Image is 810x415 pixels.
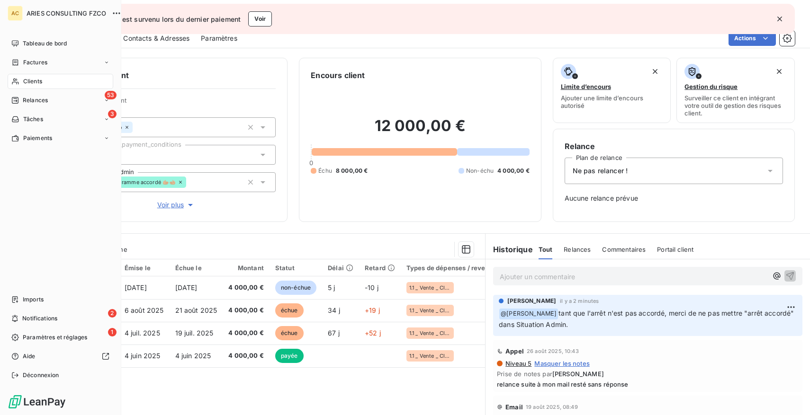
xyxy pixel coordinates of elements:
span: [PERSON_NAME] [552,370,604,378]
span: Notifications [22,314,57,323]
span: Non-échu [466,167,494,175]
span: Arrêt du programme accordé 🫱🏼‍🫲🏼 [87,179,176,185]
span: 6 août 2025 [125,306,164,314]
span: échue [275,326,304,340]
span: 19 août 2025, 08:49 [526,404,578,410]
span: @ [PERSON_NAME] [499,309,558,319]
input: Ajouter une valeur [133,123,140,132]
span: Portail client [657,246,693,253]
span: 4 juil. 2025 [125,329,160,337]
span: -10 j [365,283,378,291]
span: Voir plus [157,200,195,210]
div: Retard [365,264,395,272]
span: 67 j [328,329,340,337]
span: Limite d’encours [561,83,611,90]
button: Actions [729,31,776,46]
div: Émise le [125,264,164,272]
span: Masquer les notes [534,360,590,367]
span: Gestion du risque [684,83,738,90]
span: +19 j [365,306,380,314]
span: Paramètres [201,34,237,43]
span: Ne pas relancer ! [573,166,628,176]
span: 4 000,00 € [228,306,264,315]
span: Clients [23,77,42,86]
h6: Encours client [311,70,365,81]
span: Paiements [23,134,52,142]
span: Surveiller ce client en intégrant votre outil de gestion des risques client. [684,94,787,117]
span: 4 juin 2025 [125,352,161,360]
span: relance suite à mon mail resté sans réponse [497,380,799,388]
span: Propriétés Client [76,97,276,110]
h2: 12 000,00 € [311,116,529,145]
span: 0 [309,159,313,167]
span: Aide [23,352,36,361]
span: Aucune relance prévue [565,194,783,203]
span: il y a 2 minutes [560,298,599,304]
span: 1.1 _ Vente _ Clients [409,353,451,359]
span: Tâches [23,115,43,124]
span: Appel [505,347,524,355]
span: 4 000,00 € [497,167,530,175]
span: Imports [23,295,44,304]
span: 8 000,00 € [336,167,368,175]
span: 21 août 2025 [175,306,217,314]
span: tant que l'arrêt n'est pas accordé, merci de ne pas mettre "arrêt accordé" dans Situation Admin. [499,309,796,328]
input: Ajouter une valeur [186,178,194,186]
span: Email [505,403,523,411]
iframe: Intercom live chat [778,383,801,406]
span: [PERSON_NAME] [507,297,556,305]
span: 34 j [328,306,340,314]
div: Délai [328,264,353,272]
span: 2 [108,309,117,318]
span: Un problème est survenu lors du dernier paiement [79,14,241,24]
span: échue [275,303,304,318]
span: 4 000,00 € [228,283,264,292]
span: 5 j [328,283,335,291]
span: 4 000,00 € [228,351,264,361]
span: [DATE] [175,283,198,291]
span: [DATE] [125,283,147,291]
div: Montant [228,264,264,272]
span: Relances [23,96,48,105]
span: Relances [564,246,591,253]
button: Voir plus [76,200,276,210]
div: Échue le [175,264,217,272]
div: Types de dépenses / revenus [406,264,496,272]
span: +52 j [365,329,381,337]
span: 1.1 _ Vente _ Clients [409,308,451,313]
span: ARIES CONSULTING FZCO [27,9,106,17]
button: Gestion du risqueSurveiller ce client en intégrant votre outil de gestion des risques client. [676,58,795,123]
span: 1.1 _ Vente _ Clients [409,285,451,291]
span: payée [275,349,304,363]
span: 4 juin 2025 [175,352,211,360]
span: 1 [108,328,117,336]
span: 4 000,00 € [228,328,264,338]
span: 3 [108,110,117,118]
h6: Historique [486,244,533,255]
span: Ajouter une limite d’encours autorisé [561,94,663,109]
span: Tout [539,246,553,253]
span: Échu [318,167,332,175]
button: Limite d’encoursAjouter une limite d’encours autorisé [553,58,671,123]
span: Commentaires [602,246,646,253]
span: Contacts & Adresses [123,34,189,43]
span: 19 juil. 2025 [175,329,214,337]
span: Paramètres et réglages [23,333,87,342]
a: Aide [8,349,113,364]
span: Déconnexion [23,371,59,380]
img: Logo LeanPay [8,394,66,409]
div: Statut [275,264,316,272]
span: Niveau 5 [504,360,531,367]
span: Tableau de bord [23,39,67,48]
span: non-échue [275,281,316,295]
h6: Relance [565,141,783,152]
span: 26 août 2025, 10:43 [527,348,579,354]
span: Prise de notes par [497,370,799,378]
span: Factures [23,58,47,67]
h6: Informations client [57,70,276,81]
button: Voir [248,11,272,26]
div: AC [8,6,23,21]
span: 1.1 _ Vente _ Clients [409,330,451,336]
span: 53 [105,91,117,99]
